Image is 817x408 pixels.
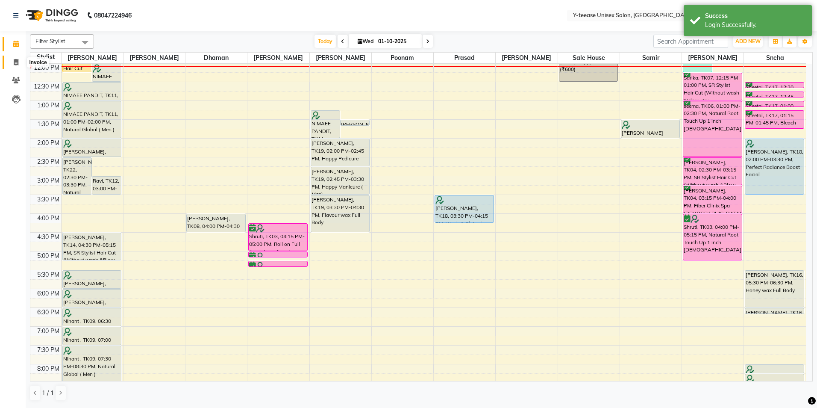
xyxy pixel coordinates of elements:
[558,53,620,63] span: Sale House
[27,57,49,68] div: Invoice
[185,53,247,63] span: Dhaman
[434,53,495,63] span: Prasad
[247,53,309,63] span: [PERSON_NAME]
[35,364,61,373] div: 8:00 PM
[35,157,61,166] div: 2:30 PM
[310,53,371,63] span: [PERSON_NAME]
[62,53,123,63] span: [PERSON_NAME]
[63,233,121,260] div: [PERSON_NAME], TK14, 04:30 PM-05:15 PM, SR Stylist Hair Cut (Without wash &Blow Dry [DEMOGRAPHIC_...
[311,167,370,194] div: [PERSON_NAME], TK19, 02:45 PM-03:30 PM, Happy Manicure ( Men)
[35,195,61,204] div: 3:30 PM
[341,120,369,125] div: [PERSON_NAME], TK10, 01:30 PM-01:40 PM, Eyebrows
[63,290,121,307] div: [PERSON_NAME], TK21, 06:00 PM-06:30 PM, Design Shaving ( Men )
[42,389,54,398] span: 1 / 1
[745,83,804,88] div: Sheetal, TK17, 12:30 PM-12:40 PM, Eyebrows
[620,53,682,63] span: Samir
[311,139,370,166] div: [PERSON_NAME], TK19, 02:00 PM-02:45 PM, Happy Pedicure
[63,139,121,157] div: [PERSON_NAME], TK20, 02:00 PM-02:30 PM, Designer [DEMOGRAPHIC_DATA] Hair Trim{Without Wash}
[30,53,61,62] div: Stylist
[249,261,307,266] div: Shruti, TK03, 05:15 PM-05:25 PM, [GEOGRAPHIC_DATA]
[356,38,376,44] span: Wed
[63,271,121,288] div: [PERSON_NAME], TK21, 05:30 PM-06:00 PM, Seniour Hair Cut with Wash ( Men )
[372,53,433,63] span: Poonam
[63,308,121,326] div: NIhant , TK09, 06:30 PM-07:00 PM, Seniour Hair Cut without Wash ( Men )
[311,111,340,138] div: NIMAEE PANDIT, TK11, 01:15 PM-02:00 PM, Happy Pedicure
[249,252,307,257] div: Shruti, TK03, 05:00 PM-05:10 PM, Eyebrows
[745,139,804,194] div: [PERSON_NAME], TK18, 02:00 PM-03:30 PM, Perfect Radiance Boost Facial
[123,53,185,63] span: [PERSON_NAME]
[683,186,742,213] div: [PERSON_NAME], TK04, 03:15 PM-04:00 PM, Fiber Clinix Spa [DEMOGRAPHIC_DATA]
[35,308,61,317] div: 6:30 PM
[35,139,61,148] div: 2:00 PM
[22,3,80,27] img: logo
[314,35,336,48] span: Today
[496,53,557,63] span: [PERSON_NAME]
[249,224,307,251] div: Shruti, TK03, 04:15 PM-05:00 PM, Roll on Full Arms, Legs & underarms
[35,233,61,242] div: 4:30 PM
[653,35,728,48] input: Search Appointment
[683,101,742,157] div: seema, TK06, 01:00 PM-02:30 PM, Natural Root Touch Up 1 inch [DEMOGRAPHIC_DATA]
[63,101,121,138] div: NIMAEE PANDIT, TK11, 01:00 PM-02:00 PM, Natural Global ( Men )
[733,35,763,47] button: ADD NEW
[683,73,742,100] div: Sarika, TK07, 12:15 PM-01:00 PM, SR Stylist Hair Cut (Without wash &Blow Dry [DEMOGRAPHIC_DATA] )
[683,158,742,185] div: [PERSON_NAME], TK04, 02:30 PM-03:15 PM, SR Stylist Hair Cut (Without wash &Blow Dry [DEMOGRAPHIC_...
[35,101,61,110] div: 1:00 PM
[35,38,65,44] span: Filter Stylist
[35,270,61,279] div: 5:30 PM
[35,214,61,223] div: 4:00 PM
[682,53,744,63] span: [PERSON_NAME]
[35,289,61,298] div: 6:00 PM
[35,176,61,185] div: 3:00 PM
[35,251,61,260] div: 5:00 PM
[92,64,121,81] div: NIMAEE PANDIT, TK11, 12:00 PM-12:30 PM, Seniour Hair Cut with Wash ( Men )
[187,214,245,232] div: [PERSON_NAME], TK08, 04:00 PM-04:30 PM, Designer Men Hair Cut ( SIR )
[435,195,494,222] div: [PERSON_NAME], TK18, 03:30 PM-04:15 PM, Wash & Plain dry (upto waist)
[745,365,804,373] div: antora, TK02, 08:00 PM-08:15 PM, Roll on full leg
[63,83,121,100] div: NIMAEE PANDIT, TK11, 12:30 PM-01:00 PM, Design Shaving ( Men )
[94,3,132,27] b: 08047224946
[63,327,121,345] div: NIhant , TK09, 07:00 PM-07:30 PM, Head Massage (Without Wash coconut /Almond/olive Oil Men )
[745,271,804,307] div: [PERSON_NAME], TK16, 05:30 PM-06:30 PM, Honey wax Full Body
[744,53,806,63] span: Sneha
[32,82,61,91] div: 12:30 PM
[745,101,804,106] div: Sheetal, TK17, 01:00 PM-01:10 PM, [GEOGRAPHIC_DATA]
[35,346,61,355] div: 7:30 PM
[745,92,804,97] div: Sheetal, TK17, 12:45 PM-12:55 PM, Eyebrows
[92,177,121,194] div: Ravi, TK12, 03:00 PM-03:30 PM, Seniour Hair Cut with Wash ( Men )
[311,195,370,232] div: [PERSON_NAME], TK19, 03:30 PM-04:30 PM, Flavour wax Full Body
[745,111,804,128] div: Sheetal, TK17, 01:15 PM-01:45 PM, Bleach Face & Neck
[63,158,91,194] div: [PERSON_NAME], TK22, 02:30 PM-03:30 PM, Natural Root Touch up ( Men )
[35,120,61,129] div: 1:30 PM
[705,21,805,30] div: Login Successfully.
[63,346,121,382] div: NIhant , TK09, 07:30 PM-08:30 PM, Natural Global ( Men )
[683,214,742,260] div: Shruti, TK03, 04:00 PM-05:15 PM, Natural Root Touch Up 1 inch [DEMOGRAPHIC_DATA]
[35,327,61,336] div: 7:00 PM
[745,308,804,313] div: [PERSON_NAME], TK16, 06:30 PM-06:40 PM, Eyebrows
[745,374,804,382] div: antora, TK02, 08:15 PM-08:30 PM, Roll on full arms
[621,120,680,138] div: [PERSON_NAME] aspire, TK23, 01:30 PM-02:00 PM, Seniour Kids Hair Cut ( Boy )
[735,38,761,44] span: ADD NEW
[376,35,418,48] input: 2025-10-01
[705,12,805,21] div: Success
